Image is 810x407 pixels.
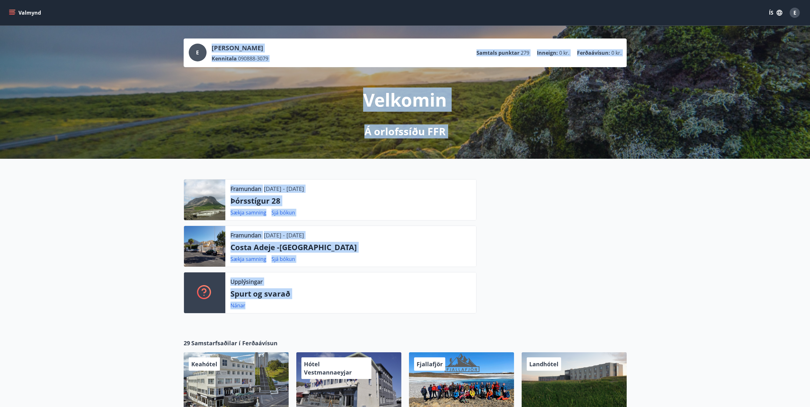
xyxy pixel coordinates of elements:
p: Inneign : [537,49,558,56]
span: Hótel Vestmannaeyjar [304,360,352,376]
p: Framundan [230,185,261,193]
p: Upplýsingar [230,277,263,286]
span: 0 kr. [559,49,569,56]
span: 29 [184,339,190,347]
p: Þórsstígur 28 [230,195,471,206]
p: Á orlofssíðu FFR [364,124,446,138]
p: Costa Adeje -[GEOGRAPHIC_DATA] [230,242,471,253]
span: E [196,49,199,56]
button: menu [8,7,44,18]
p: [PERSON_NAME] [212,44,268,53]
p: Samtals punktar [476,49,519,56]
button: ÍS [765,7,786,18]
a: Sækja samning [230,256,266,263]
p: Spurt og svarað [230,288,471,299]
p: [DATE] - [DATE] [264,231,304,239]
a: Sækja samning [230,209,266,216]
span: E [793,9,796,16]
a: Sjá bókun [271,209,295,216]
span: 090888-3079 [238,55,268,62]
span: Landhótel [529,360,559,368]
span: Fjallafjör [417,360,443,368]
span: 0 kr. [611,49,622,56]
p: Ferðaávísun : [577,49,610,56]
button: E [787,5,802,20]
p: Framundan [230,231,261,239]
p: Kennitala [212,55,237,62]
a: Nánar [230,302,245,309]
a: Sjá bókun [271,256,295,263]
p: Velkomin [363,88,447,112]
span: Keahótel [191,360,217,368]
p: [DATE] - [DATE] [264,185,304,193]
span: Samstarfsaðilar í Ferðaávísun [191,339,278,347]
span: 279 [521,49,529,56]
